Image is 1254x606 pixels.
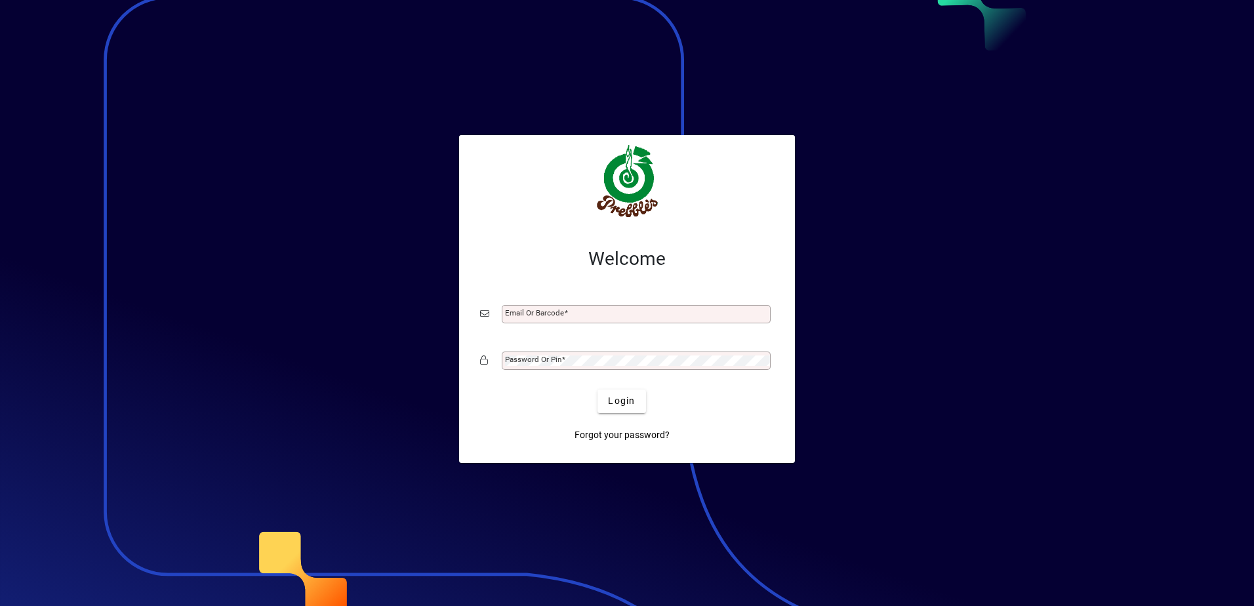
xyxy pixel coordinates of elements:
mat-label: Password or Pin [505,355,561,364]
button: Login [597,390,645,413]
span: Forgot your password? [575,428,670,442]
h2: Welcome [480,248,774,270]
span: Login [608,394,635,408]
mat-label: Email or Barcode [505,308,564,317]
a: Forgot your password? [569,424,675,447]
